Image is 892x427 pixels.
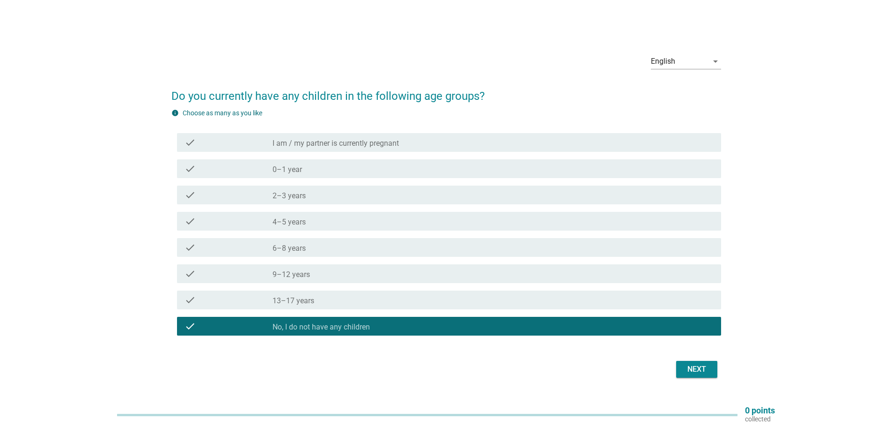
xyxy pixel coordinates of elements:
[171,109,179,117] i: info
[273,270,310,279] label: 9–12 years
[184,216,196,227] i: check
[273,217,306,227] label: 4–5 years
[273,139,399,148] label: I am / my partner is currently pregnant
[710,56,721,67] i: arrow_drop_down
[676,361,717,378] button: Next
[171,78,721,105] h2: Do you currently have any children in the following age groups?
[273,296,314,306] label: 13–17 years
[745,406,775,415] p: 0 points
[184,321,196,332] i: check
[184,294,196,306] i: check
[684,364,710,375] div: Next
[273,165,302,174] label: 0–1 year
[184,242,196,253] i: check
[183,109,262,117] label: Choose as many as you like
[273,191,306,201] label: 2–3 years
[273,244,306,253] label: 6–8 years
[745,415,775,423] p: collected
[184,268,196,279] i: check
[184,137,196,148] i: check
[651,57,675,66] div: English
[184,163,196,174] i: check
[273,322,370,332] label: No, I do not have any children
[184,189,196,201] i: check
